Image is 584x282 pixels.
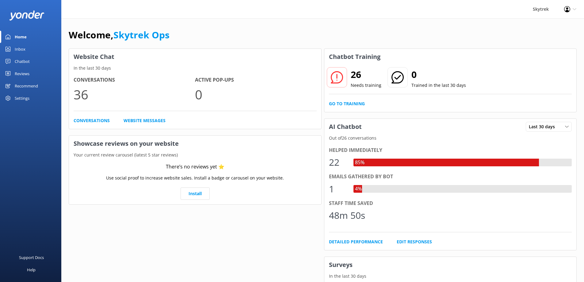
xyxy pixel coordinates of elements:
p: Trained in the last 30 days [411,82,466,89]
div: Staff time saved [329,199,572,207]
a: Edit Responses [397,238,432,245]
h4: Active Pop-ups [195,76,316,84]
h3: Showcase reviews on your website [69,136,321,152]
img: yonder-white-logo.png [9,10,44,21]
div: Helped immediately [329,146,572,154]
div: 48m 50s [329,208,365,223]
p: Use social proof to increase website sales. Install a badge or carousel on your website. [106,175,284,181]
div: Settings [15,92,29,104]
div: 4% [353,185,363,193]
h3: Chatbot Training [324,49,385,65]
div: Reviews [15,68,29,80]
a: Go to Training [329,100,365,107]
div: Help [27,264,36,276]
div: Chatbot [15,55,30,68]
h4: Conversations [74,76,195,84]
div: Home [15,31,27,43]
p: In the last 30 days [324,273,577,280]
div: 85% [353,159,366,167]
a: Conversations [74,117,110,124]
p: In the last 30 days [69,65,321,71]
div: Recommend [15,80,38,92]
h2: 26 [351,67,381,82]
p: Out of 26 conversations [324,135,577,141]
span: Last 30 days [529,123,559,130]
a: Website Messages [124,117,166,124]
p: Your current review carousel (latest 5 star reviews) [69,152,321,158]
div: Emails gathered by bot [329,173,572,181]
div: There’s no reviews yet ⭐ [166,163,224,171]
p: 0 [195,84,316,105]
div: 1 [329,182,347,196]
a: Install [181,187,210,200]
a: Skytrek Ops [113,29,170,41]
h3: Surveys [324,257,577,273]
a: Detailed Performance [329,238,383,245]
h3: AI Chatbot [324,119,366,135]
div: 22 [329,155,347,170]
p: Needs training [351,82,381,89]
div: Inbox [15,43,25,55]
h1: Welcome, [69,28,170,42]
h2: 0 [411,67,466,82]
div: Support Docs [19,251,44,264]
p: 36 [74,84,195,105]
h3: Website Chat [69,49,321,65]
